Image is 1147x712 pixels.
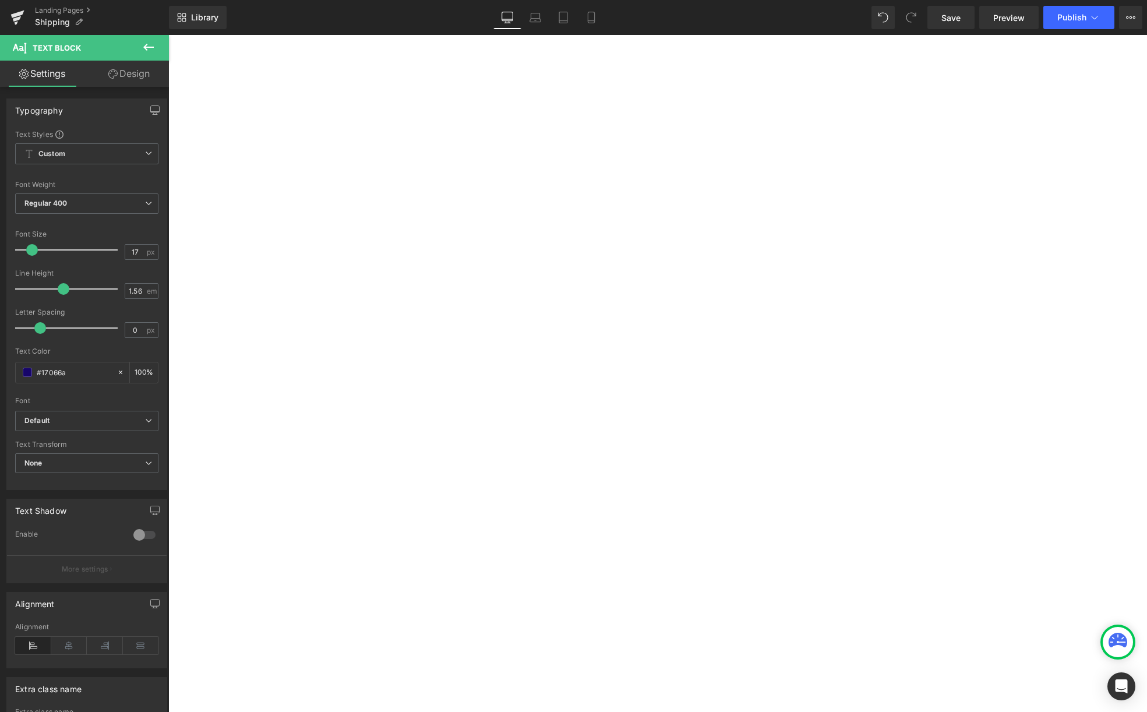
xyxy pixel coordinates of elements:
div: Extra class name [15,678,82,694]
div: Line Height [15,269,158,277]
a: Desktop [493,6,521,29]
b: Regular 400 [24,199,68,207]
b: None [24,459,43,467]
a: Tablet [549,6,577,29]
div: Text Styles [15,129,158,139]
div: Enable [15,530,122,542]
button: Undo [871,6,895,29]
span: Publish [1057,13,1086,22]
div: Font Size [15,230,158,238]
div: Font Weight [15,181,158,189]
a: Design [87,61,171,87]
a: Preview [979,6,1039,29]
a: Mobile [577,6,605,29]
b: Custom [38,149,65,159]
span: Save [941,12,961,24]
a: New Library [169,6,227,29]
span: px [147,326,157,334]
button: More [1119,6,1142,29]
button: Redo [899,6,923,29]
div: Alignment [15,593,55,609]
span: Library [191,12,218,23]
button: Publish [1043,6,1114,29]
a: Landing Pages [35,6,169,15]
i: Default [24,416,50,426]
span: px [147,248,157,256]
div: Alignment [15,623,158,631]
div: Typography [15,99,63,115]
div: Open Intercom Messenger [1107,672,1135,700]
span: em [147,287,157,295]
p: More settings [62,564,108,574]
input: Color [37,366,111,379]
span: Preview [993,12,1025,24]
div: Letter Spacing [15,308,158,316]
span: Text Block [33,43,81,52]
div: Text Color [15,347,158,355]
div: Text Shadow [15,499,66,516]
div: Text Transform [15,440,158,449]
div: Font [15,397,158,405]
button: More settings [7,555,167,583]
span: Shipping [35,17,70,27]
div: % [130,362,158,383]
a: Laptop [521,6,549,29]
